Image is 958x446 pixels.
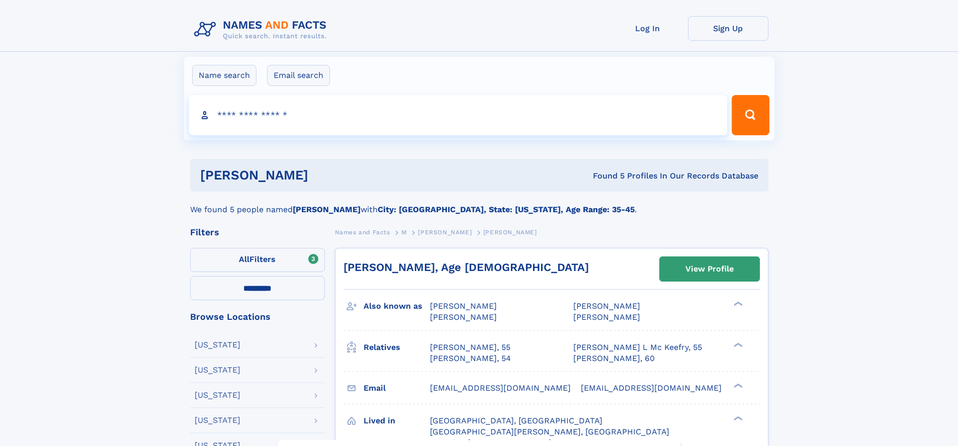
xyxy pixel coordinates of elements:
div: ❯ [731,382,743,389]
div: Browse Locations [190,312,325,321]
a: [PERSON_NAME], Age [DEMOGRAPHIC_DATA] [343,261,589,274]
b: [PERSON_NAME] [293,205,361,214]
h3: Lived in [364,412,430,429]
div: [US_STATE] [195,341,240,349]
div: View Profile [685,257,734,281]
label: Filters [190,248,325,272]
label: Email search [267,65,330,86]
span: All [239,254,249,264]
a: [PERSON_NAME], 60 [573,353,655,364]
a: [PERSON_NAME], 54 [430,353,511,364]
a: Log In [607,16,688,41]
div: Filters [190,228,325,237]
span: [PERSON_NAME] [483,229,537,236]
b: City: [GEOGRAPHIC_DATA], State: [US_STATE], Age Range: 35-45 [378,205,635,214]
a: [PERSON_NAME], 55 [430,342,510,353]
a: Sign Up [688,16,768,41]
span: [PERSON_NAME] [573,301,640,311]
div: We found 5 people named with . [190,192,768,216]
h3: Also known as [364,298,430,315]
h3: Relatives [364,339,430,356]
a: M [401,226,407,238]
img: Logo Names and Facts [190,16,335,43]
span: M [401,229,407,236]
span: [PERSON_NAME] [430,301,497,311]
a: [PERSON_NAME] [418,226,472,238]
div: ❯ [731,341,743,348]
label: Name search [192,65,256,86]
span: [PERSON_NAME] [418,229,472,236]
input: search input [189,95,728,135]
div: ❯ [731,415,743,421]
span: [GEOGRAPHIC_DATA][PERSON_NAME], [GEOGRAPHIC_DATA] [430,427,669,436]
a: Names and Facts [335,226,390,238]
a: [PERSON_NAME] L Mc Keefry, 55 [573,342,702,353]
span: [GEOGRAPHIC_DATA], [GEOGRAPHIC_DATA] [430,416,602,425]
div: [US_STATE] [195,416,240,424]
a: View Profile [660,257,759,281]
span: [EMAIL_ADDRESS][DOMAIN_NAME] [430,383,571,393]
div: [US_STATE] [195,391,240,399]
span: [PERSON_NAME] [573,312,640,322]
div: [US_STATE] [195,366,240,374]
button: Search Button [732,95,769,135]
div: ❯ [731,301,743,307]
span: [PERSON_NAME] [430,312,497,322]
div: Found 5 Profiles In Our Records Database [451,170,758,182]
span: [EMAIL_ADDRESS][DOMAIN_NAME] [581,383,722,393]
h1: [PERSON_NAME] [200,169,451,182]
h3: Email [364,380,430,397]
